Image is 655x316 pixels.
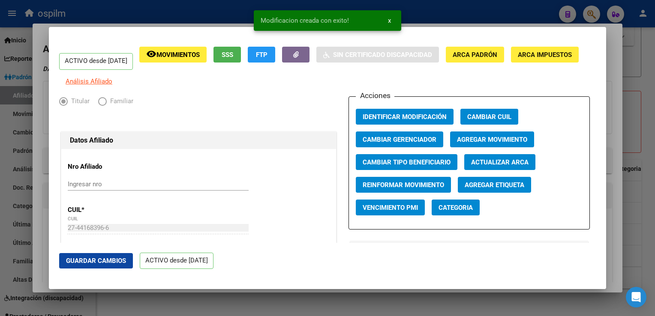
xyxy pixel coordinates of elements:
[59,253,133,268] button: Guardar Cambios
[626,287,646,307] div: Open Intercom Messenger
[356,177,451,193] button: Reinformar Movimiento
[457,136,527,143] span: Agregar Movimiento
[261,16,349,25] span: Modificacion creada con exito!
[458,177,531,193] button: Agregar Etiqueta
[439,204,473,212] span: Categoria
[356,154,457,170] button: Cambiar Tipo Beneficiario
[450,131,534,147] button: Agregar Movimiento
[453,51,497,59] span: ARCA Padrón
[467,113,511,121] span: Cambiar CUIL
[66,257,126,265] span: Guardar Cambios
[146,49,156,59] mat-icon: remove_red_eye
[363,158,451,166] span: Cambiar Tipo Beneficiario
[388,17,391,24] span: x
[460,109,518,125] button: Cambiar CUIL
[464,154,535,170] button: Actualizar ARCA
[316,47,439,63] button: Sin Certificado Discapacidad
[356,200,425,215] button: Vencimiento PMI
[432,200,480,215] button: Categoria
[59,53,133,70] p: ACTIVO desde [DATE]
[511,47,579,63] button: ARCA Impuestos
[59,99,142,107] mat-radio-group: Elija una opción
[363,113,447,121] span: Identificar Modificación
[381,13,398,28] button: x
[222,51,233,59] span: SSS
[156,51,200,59] span: Movimientos
[356,109,454,125] button: Identificar Modificación
[68,242,330,252] div: Ult. Fecha Alta Formal: [DATE]
[66,78,112,85] span: Análisis Afiliado
[356,90,394,101] h3: Acciones
[140,253,213,269] p: ACTIVO desde [DATE]
[465,181,524,189] span: Agregar Etiqueta
[333,51,432,59] span: Sin Certificado Discapacidad
[363,204,418,212] span: Vencimiento PMI
[256,51,267,59] span: FTP
[518,51,572,59] span: ARCA Impuestos
[68,96,90,106] span: Titular
[363,181,444,189] span: Reinformar Movimiento
[363,136,436,143] span: Cambiar Gerenciador
[139,47,207,63] button: Movimientos
[213,47,241,63] button: SSS
[70,135,327,146] h1: Datos Afiliado
[107,96,133,106] span: Familiar
[471,158,529,166] span: Actualizar ARCA
[68,162,146,172] p: Nro Afiliado
[68,205,146,215] p: CUIL
[446,47,504,63] button: ARCA Padrón
[248,47,275,63] button: FTP
[356,131,443,147] button: Cambiar Gerenciador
